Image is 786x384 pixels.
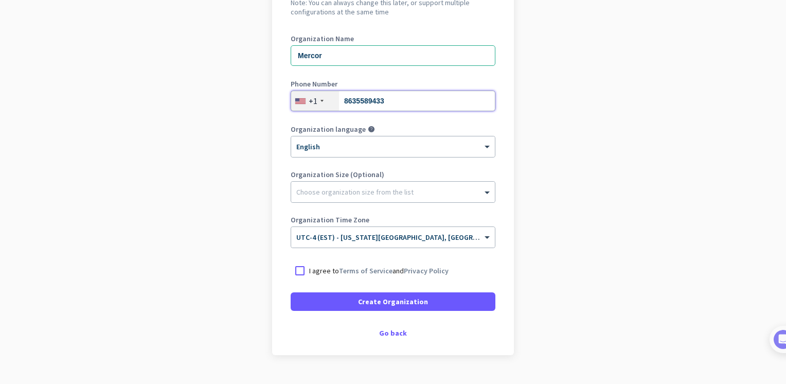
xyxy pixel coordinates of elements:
span: Create Organization [358,296,428,307]
label: Phone Number [291,80,495,88]
label: Organization Size (Optional) [291,171,495,178]
a: Privacy Policy [404,266,449,275]
label: Organization Name [291,35,495,42]
input: 201-555-0123 [291,91,495,111]
p: I agree to and [309,266,449,276]
a: Terms of Service [339,266,392,275]
div: Go back [291,329,495,337]
label: Organization language [291,126,366,133]
button: Create Organization [291,292,495,311]
div: +1 [309,96,317,106]
i: help [368,126,375,133]
input: What is the name of your organization? [291,45,495,66]
label: Organization Time Zone [291,216,495,223]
